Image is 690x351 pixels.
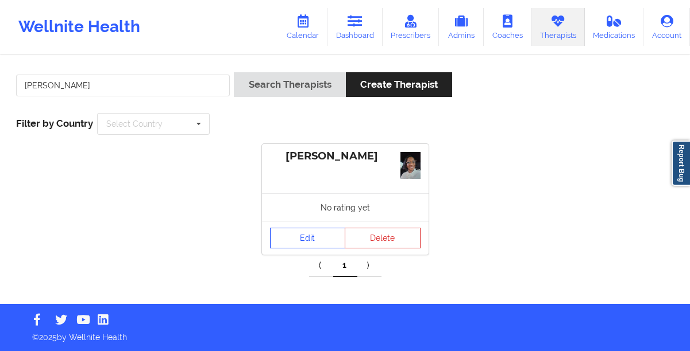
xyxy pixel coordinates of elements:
[400,152,421,179] img: 09708d04-2f18-40e2-b1e3-3b3d9ec4185520240316_191347_(1).jpg
[672,141,690,186] a: Report Bug
[16,118,93,129] span: Filter by Country
[309,254,381,277] div: Pagination Navigation
[484,8,531,46] a: Coaches
[327,8,383,46] a: Dashboard
[531,8,585,46] a: Therapists
[643,8,690,46] a: Account
[357,254,381,277] a: Next item
[16,75,230,96] input: Search Keywords
[309,254,333,277] a: Previous item
[439,8,484,46] a: Admins
[585,8,644,46] a: Medications
[106,120,163,128] div: Select Country
[262,193,429,221] div: No rating yet
[346,72,452,97] button: Create Therapist
[270,150,421,163] div: [PERSON_NAME]
[270,228,346,248] a: Edit
[278,8,327,46] a: Calendar
[333,254,357,277] a: 1
[234,72,345,97] button: Search Therapists
[345,228,421,248] button: Delete
[383,8,440,46] a: Prescribers
[24,323,666,343] p: © 2025 by Wellnite Health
